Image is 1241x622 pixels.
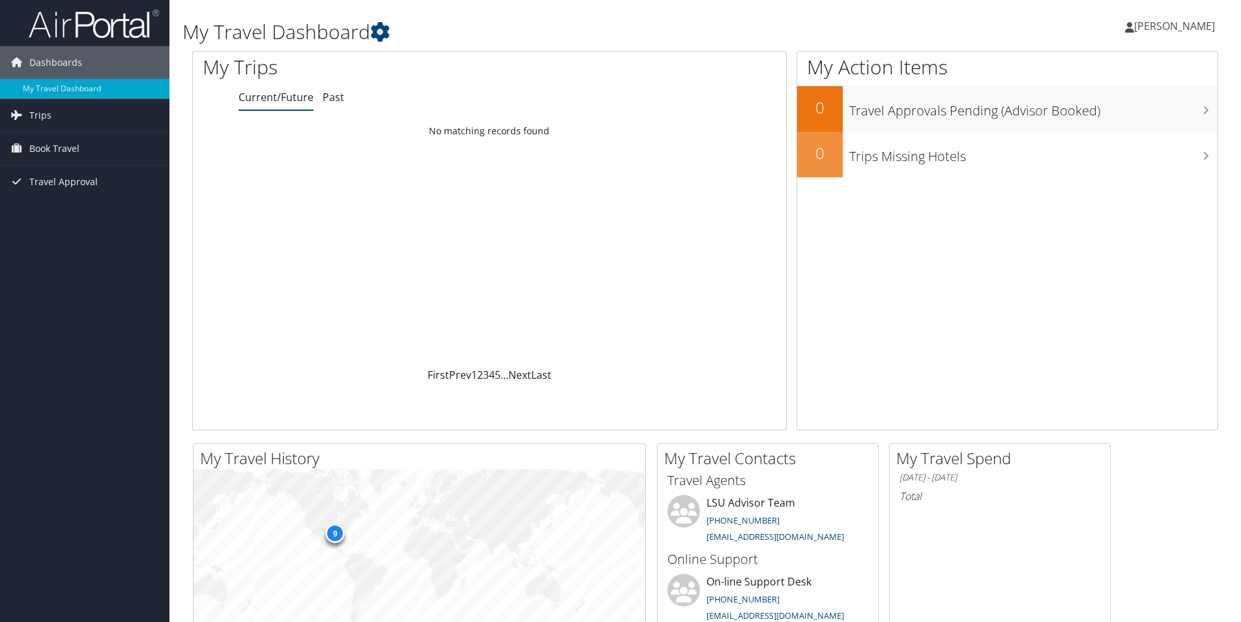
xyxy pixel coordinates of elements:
div: 9 [325,524,345,543]
li: LSU Advisor Team [661,495,875,548]
a: [PHONE_NUMBER] [707,514,780,526]
a: 5 [495,368,501,382]
h1: My Trips [203,53,529,81]
h2: My Travel Contacts [664,447,878,469]
h1: My Travel Dashboard [182,18,879,46]
h3: Travel Approvals Pending (Advisor Booked) [849,95,1218,120]
a: Last [531,368,551,382]
a: [PERSON_NAME] [1125,7,1228,46]
a: Prev [449,368,471,382]
h3: Travel Agents [667,471,868,490]
h2: My Travel Spend [896,447,1110,469]
h2: 0 [797,96,843,119]
img: airportal-logo.png [29,8,159,39]
span: … [501,368,508,382]
a: Next [508,368,531,382]
a: 0Travel Approvals Pending (Advisor Booked) [797,86,1218,132]
h3: Trips Missing Hotels [849,141,1218,166]
h2: My Travel History [200,447,645,469]
a: 3 [483,368,489,382]
a: [EMAIL_ADDRESS][DOMAIN_NAME] [707,610,844,621]
a: 4 [489,368,495,382]
a: [PHONE_NUMBER] [707,593,780,605]
a: Current/Future [239,90,314,104]
a: 1 [471,368,477,382]
a: 0Trips Missing Hotels [797,132,1218,177]
span: Book Travel [29,132,80,165]
h1: My Action Items [797,53,1218,81]
a: First [428,368,449,382]
h2: 0 [797,142,843,164]
a: Past [323,90,344,104]
span: Travel Approval [29,166,98,198]
span: Dashboards [29,46,82,79]
span: Trips [29,99,51,132]
td: No matching records found [193,119,786,143]
h3: Online Support [667,550,868,569]
span: [PERSON_NAME] [1134,19,1215,33]
h6: [DATE] - [DATE] [899,471,1100,484]
a: 2 [477,368,483,382]
a: [EMAIL_ADDRESS][DOMAIN_NAME] [707,531,844,542]
h6: Total [899,489,1100,503]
